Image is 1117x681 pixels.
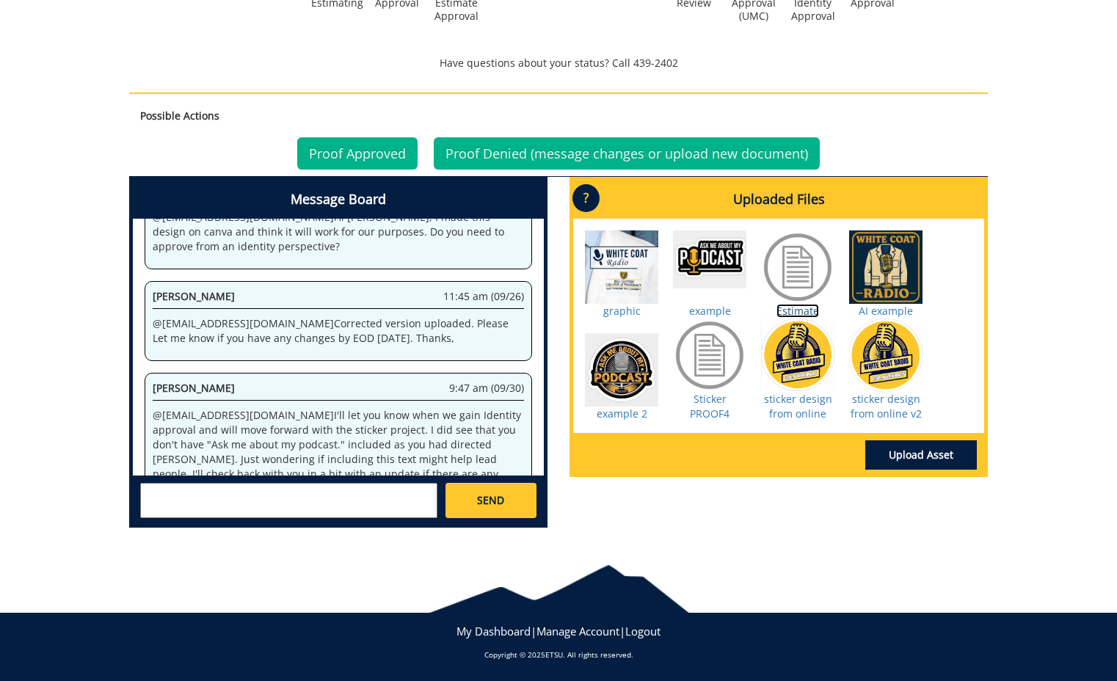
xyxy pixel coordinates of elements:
[536,624,619,638] a: Manage Account
[449,381,524,396] span: 9:47 am (09/30)
[573,181,984,219] h4: Uploaded Files
[153,408,524,496] p: @ [EMAIL_ADDRESS][DOMAIN_NAME] I'll let you know when we gain Identity approval and will move for...
[140,483,437,518] textarea: messageToSend
[153,381,235,395] span: [PERSON_NAME]
[597,407,647,420] a: example 2
[603,304,641,318] a: graphic
[153,316,524,346] p: @ [EMAIL_ADDRESS][DOMAIN_NAME] Corrected version uploaded. Please Let me know if you have any cha...
[689,304,731,318] a: example
[776,304,819,318] a: Estimate
[133,181,544,219] h4: Message Board
[153,289,235,303] span: [PERSON_NAME]
[297,137,418,170] a: Proof Approved
[456,624,531,638] a: My Dashboard
[865,440,977,470] a: Upload Asset
[477,493,504,508] span: SEND
[153,210,524,254] p: @ [EMAIL_ADDRESS][DOMAIN_NAME] Hi [PERSON_NAME], I made this design on canva and think it will wo...
[625,624,661,638] a: Logout
[851,392,922,420] a: sticker design from online v2
[434,137,820,170] a: Proof Denied (message changes or upload new document)
[443,289,524,304] span: 11:45 am (09/26)
[764,392,832,420] a: sticker design from online
[129,56,988,70] p: Have questions about your status? Call 439-2402
[572,184,600,212] p: ?
[545,649,563,660] a: ETSU
[859,304,913,318] a: AI example
[445,483,536,518] a: SEND
[690,392,729,420] a: Sticker PROOF4
[140,109,219,123] strong: Possible Actions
